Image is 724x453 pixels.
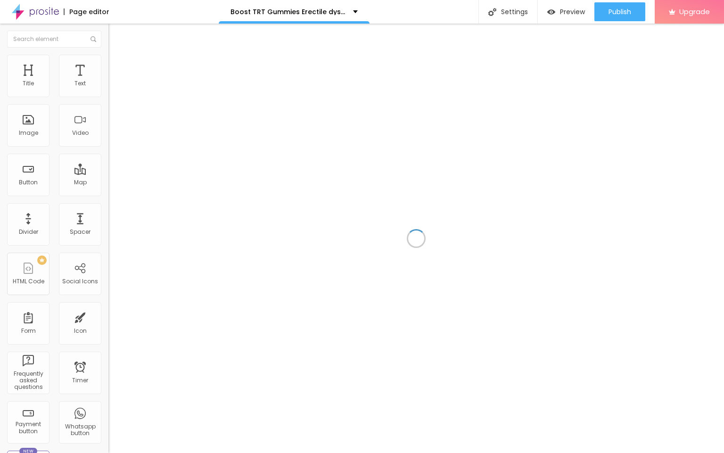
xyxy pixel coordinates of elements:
[72,130,89,136] div: Video
[23,80,34,87] div: Title
[679,8,710,16] span: Upgrade
[9,371,47,391] div: Frequently asked questions
[230,8,346,15] p: Boost TRT Gummies Erectile dysfunction
[609,8,631,16] span: Publish
[64,8,109,15] div: Page editor
[19,229,38,235] div: Divider
[72,377,88,384] div: Timer
[70,229,90,235] div: Spacer
[21,328,36,334] div: Form
[74,80,86,87] div: Text
[13,278,44,285] div: HTML Code
[90,36,96,42] img: Icone
[9,421,47,435] div: Payment button
[594,2,645,21] button: Publish
[74,328,87,334] div: Icon
[488,8,496,16] img: Icone
[19,130,38,136] div: Image
[538,2,594,21] button: Preview
[19,179,38,186] div: Button
[547,8,555,16] img: view-1.svg
[62,278,98,285] div: Social Icons
[7,31,101,48] input: Search element
[560,8,585,16] span: Preview
[61,423,99,437] div: Whatsapp button
[74,179,87,186] div: Map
